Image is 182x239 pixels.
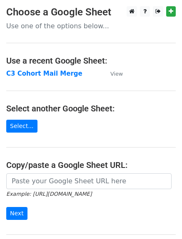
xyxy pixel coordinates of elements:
[110,71,123,77] small: View
[6,70,82,77] a: C3 Cohort Mail Merge
[6,6,176,18] h3: Choose a Google Sheet
[102,70,123,77] a: View
[6,22,176,30] p: Use one of the options below...
[6,207,27,220] input: Next
[6,56,176,66] h4: Use a recent Google Sheet:
[6,160,176,170] h4: Copy/paste a Google Sheet URL:
[6,191,92,197] small: Example: [URL][DOMAIN_NAME]
[6,173,172,189] input: Paste your Google Sheet URL here
[6,103,176,113] h4: Select another Google Sheet:
[6,120,37,133] a: Select...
